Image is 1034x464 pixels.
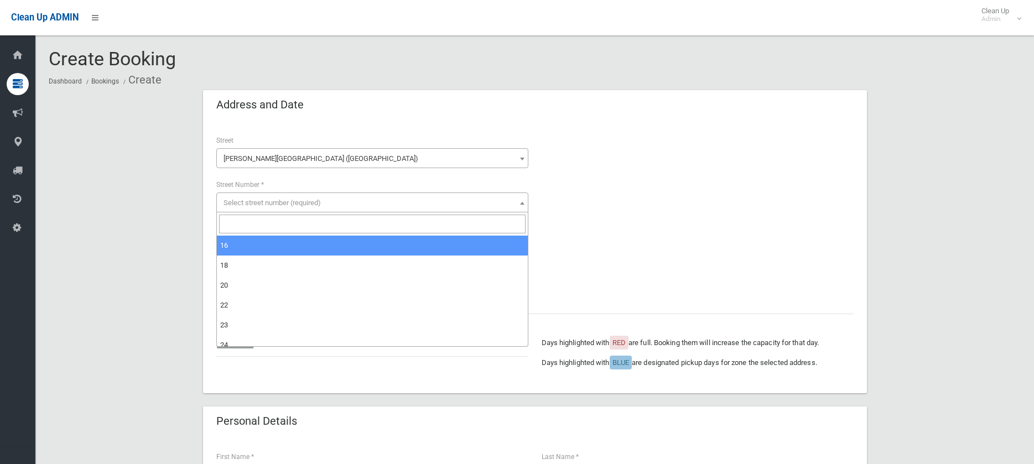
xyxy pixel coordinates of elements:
[612,338,626,347] span: RED
[220,301,228,309] span: 22
[220,241,228,249] span: 16
[49,48,176,70] span: Create Booking
[542,356,854,369] p: Days highlighted with are designated pickup days for zone the selected address.
[542,336,854,350] p: Days highlighted with are full. Booking them will increase the capacity for that day.
[612,358,629,367] span: BLUE
[220,281,228,289] span: 20
[203,410,310,432] header: Personal Details
[224,199,321,207] span: Select street number (required)
[49,77,82,85] a: Dashboard
[220,321,228,329] span: 23
[220,341,228,349] span: 24
[203,94,317,116] header: Address and Date
[91,77,119,85] a: Bookings
[121,70,162,90] li: Create
[981,15,1009,23] small: Admin
[216,148,528,168] span: Johnston Road (BASS HILL 2197)
[219,151,526,166] span: Johnston Road (BASS HILL 2197)
[220,261,228,269] span: 18
[976,7,1020,23] span: Clean Up
[11,12,79,23] span: Clean Up ADMIN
